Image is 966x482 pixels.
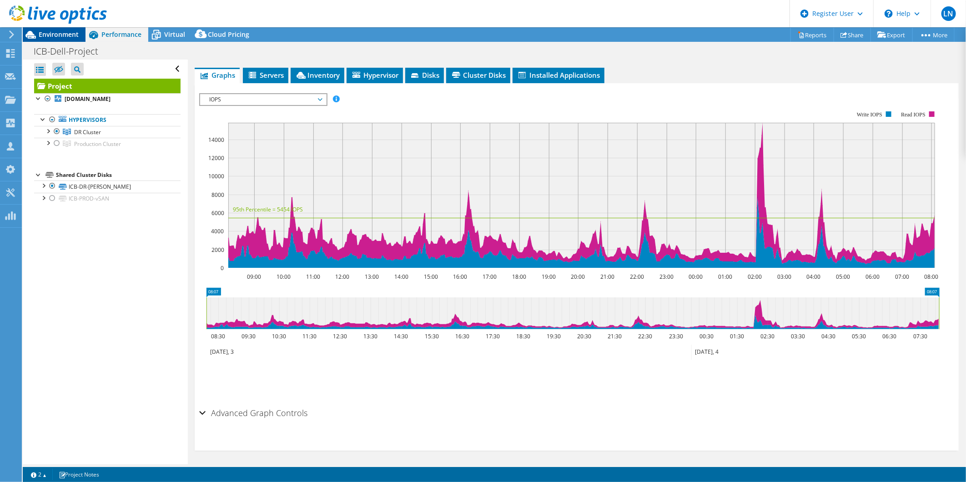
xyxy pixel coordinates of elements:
text: 10:00 [277,273,291,281]
h2: Advanced Graph Controls [199,404,307,422]
text: 18:00 [512,273,526,281]
text: 21:00 [600,273,614,281]
text: 19:00 [542,273,556,281]
text: 02:30 [760,332,775,340]
text: 02:00 [748,273,762,281]
text: 04:30 [821,332,835,340]
text: 17:00 [483,273,497,281]
a: Project [34,79,181,93]
span: Cloud Pricing [208,30,249,39]
span: Inventory [295,70,340,80]
a: Production Cluster [34,138,181,150]
span: Graphs [199,70,235,80]
text: 00:30 [699,332,714,340]
text: 09:00 [247,273,261,281]
text: 08:30 [211,332,225,340]
span: Servers [247,70,284,80]
text: 07:00 [895,273,909,281]
text: 14000 [208,136,224,144]
a: 2 [25,469,53,480]
text: 6000 [211,209,224,217]
span: Virtual [164,30,185,39]
text: 19:30 [547,332,561,340]
text: 01:00 [718,273,732,281]
text: 05:00 [836,273,850,281]
h1: ICB-Dell-Project [30,46,112,56]
text: 15:00 [424,273,438,281]
text: 10000 [208,172,224,180]
a: DR Cluster [34,126,181,138]
text: 14:00 [394,273,408,281]
text: 4000 [211,227,224,235]
text: 2000 [211,246,224,254]
text: 11:30 [302,332,317,340]
text: 13:30 [363,332,377,340]
svg: \n [885,10,893,18]
text: 03:00 [777,273,791,281]
span: Environment [39,30,79,39]
text: 20:30 [577,332,591,340]
text: 03:30 [791,332,805,340]
text: 20:00 [571,273,585,281]
a: More [912,28,955,42]
text: 14:30 [394,332,408,340]
a: ICB-PROD-vSAN [34,193,181,205]
a: ICB-DR-[PERSON_NAME] [34,181,181,192]
text: 21:30 [608,332,622,340]
text: 12:00 [335,273,349,281]
span: LN [941,6,956,21]
text: 18:30 [516,332,530,340]
text: 09:30 [241,332,256,340]
a: Reports [790,28,834,42]
text: 22:30 [638,332,652,340]
text: 04:00 [806,273,820,281]
span: IOPS [205,94,322,105]
text: 06:30 [882,332,896,340]
text: 12000 [208,154,224,162]
text: 08:00 [924,273,938,281]
text: Read IOPS [901,111,926,118]
text: 00:00 [689,273,703,281]
text: 15:30 [425,332,439,340]
span: Installed Applications [517,70,600,80]
text: 95th Percentile = 5454 IOPS [233,206,303,213]
text: 10:30 [272,332,286,340]
a: Project Notes [52,469,106,480]
text: 06:00 [865,273,880,281]
text: 23:00 [659,273,674,281]
text: 16:00 [453,273,467,281]
text: 07:30 [913,332,927,340]
a: Export [870,28,913,42]
a: Share [834,28,871,42]
text: 05:30 [852,332,866,340]
text: 0 [221,264,224,272]
text: 17:30 [486,332,500,340]
span: Performance [101,30,141,39]
span: Production Cluster [74,140,121,148]
text: 01:30 [730,332,744,340]
span: Disks [410,70,439,80]
span: DR Cluster [74,128,101,136]
span: Hypervisor [351,70,398,80]
text: 22:00 [630,273,644,281]
a: [DOMAIN_NAME] [34,93,181,105]
text: 23:30 [669,332,683,340]
text: 11:00 [306,273,320,281]
a: Hypervisors [34,114,181,126]
b: [DOMAIN_NAME] [65,95,111,103]
text: 12:30 [333,332,347,340]
div: Shared Cluster Disks [56,170,181,181]
span: Cluster Disks [451,70,506,80]
text: 13:00 [365,273,379,281]
text: Write IOPS [857,111,882,118]
text: 16:30 [455,332,469,340]
text: 8000 [211,191,224,199]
